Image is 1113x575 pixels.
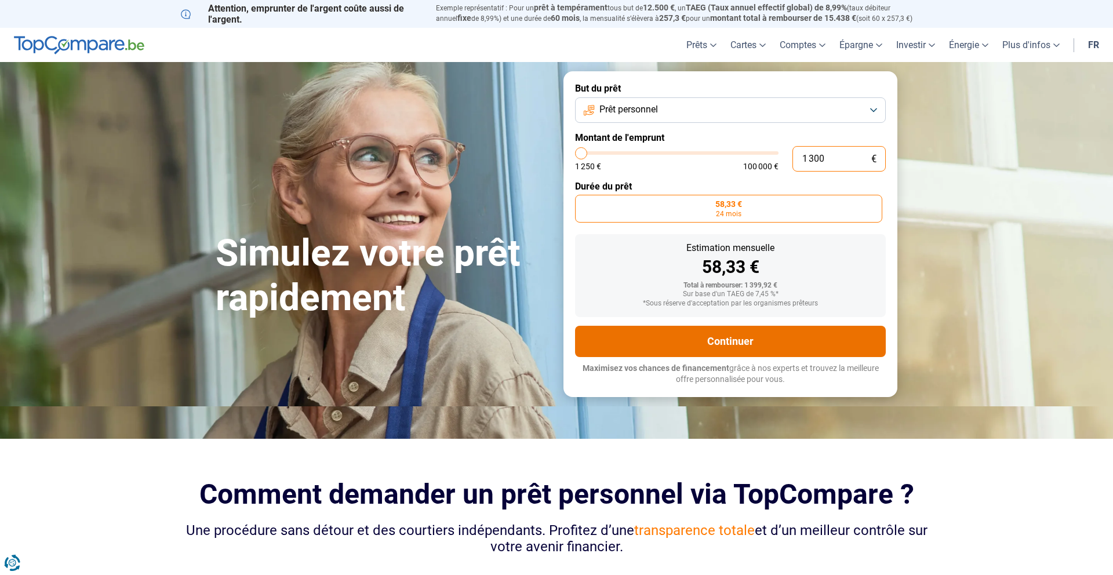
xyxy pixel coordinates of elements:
[181,3,422,25] p: Attention, emprunter de l'argent coûte aussi de l'argent.
[584,282,876,290] div: Total à rembourser: 1 399,92 €
[584,243,876,253] div: Estimation mensuelle
[534,3,608,12] span: prêt à tempérament
[584,259,876,276] div: 58,33 €
[832,28,889,62] a: Épargne
[995,28,1067,62] a: Plus d'infos
[575,363,886,385] p: grâce à nos experts et trouvez la meilleure offre personnalisée pour vous.
[871,154,876,164] span: €
[659,13,686,23] span: 257,3 €
[643,3,675,12] span: 12.500 €
[634,522,755,538] span: transparence totale
[710,13,856,23] span: montant total à rembourser de 15.438 €
[723,28,773,62] a: Cartes
[216,231,550,321] h1: Simulez votre prêt rapidement
[599,103,658,116] span: Prêt personnel
[575,132,886,143] label: Montant de l'emprunt
[584,290,876,299] div: Sur base d'un TAEG de 7,45 %*
[679,28,723,62] a: Prêts
[457,13,471,23] span: fixe
[575,83,886,94] label: But du prêt
[773,28,832,62] a: Comptes
[715,200,742,208] span: 58,33 €
[1081,28,1106,62] a: fr
[716,210,741,217] span: 24 mois
[575,181,886,192] label: Durée du prêt
[575,97,886,123] button: Prêt personnel
[436,3,932,24] p: Exemple représentatif : Pour un tous but de , un (taux débiteur annuel de 8,99%) et une durée de ...
[551,13,580,23] span: 60 mois
[575,326,886,357] button: Continuer
[181,478,932,510] h2: Comment demander un prêt personnel via TopCompare ?
[686,3,847,12] span: TAEG (Taux annuel effectif global) de 8,99%
[575,162,601,170] span: 1 250 €
[743,162,779,170] span: 100 000 €
[181,522,932,556] div: Une procédure sans détour et des courtiers indépendants. Profitez d’une et d’un meilleur contrôle...
[889,28,942,62] a: Investir
[942,28,995,62] a: Énergie
[583,363,729,373] span: Maximisez vos chances de financement
[584,300,876,308] div: *Sous réserve d'acceptation par les organismes prêteurs
[14,36,144,54] img: TopCompare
